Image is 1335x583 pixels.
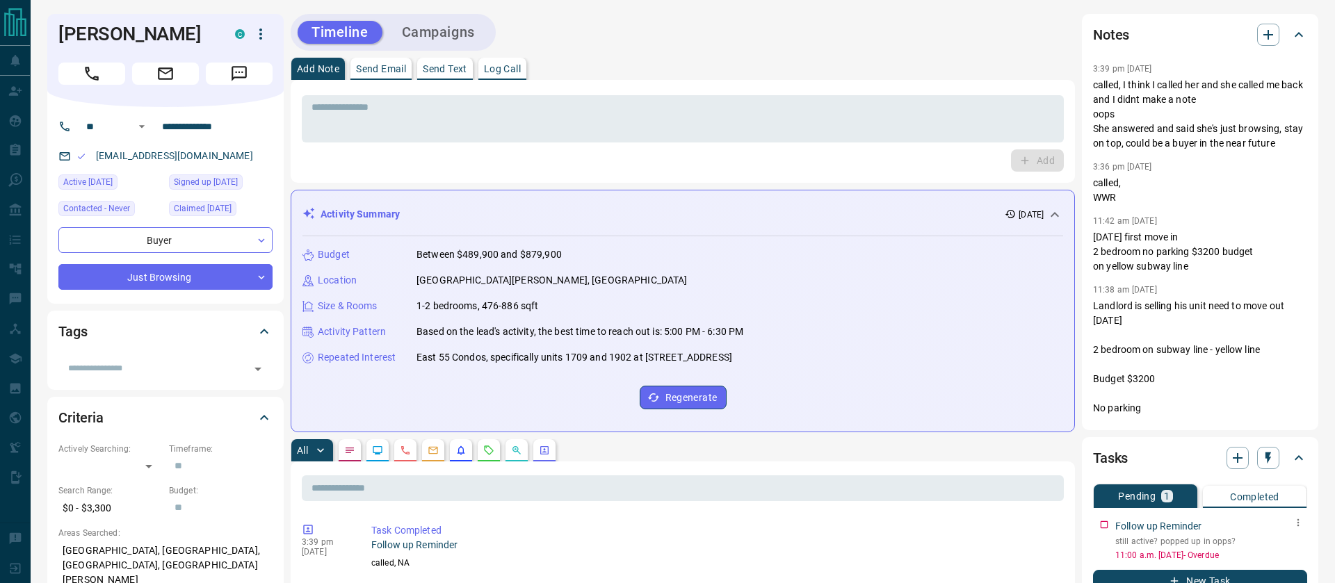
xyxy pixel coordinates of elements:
p: 1-2 bedrooms, 476-886 sqft [416,299,538,313]
p: Location [318,273,357,288]
div: Just Browsing [58,264,273,290]
h1: [PERSON_NAME] [58,23,214,45]
p: 3:36 pm [DATE] [1093,162,1152,172]
button: Regenerate [640,386,727,409]
button: Open [248,359,268,379]
p: Actively Searching: [58,443,162,455]
p: 11:42 am [DATE] [1093,216,1157,226]
h2: Tasks [1093,447,1128,469]
svg: Opportunities [511,445,522,456]
p: Send Email [356,64,406,74]
span: Active [DATE] [63,175,113,189]
h2: Criteria [58,407,104,429]
p: Repeated Interest [318,350,396,365]
div: Wed Jan 10 2024 [169,174,273,194]
p: 11:00 a.m. [DATE] - Overdue [1115,549,1307,561]
p: Budget: [169,484,273,497]
p: Budget [318,247,350,262]
span: Contacted - Never [63,202,130,215]
div: Criteria [58,401,273,434]
p: [DATE] first move in 2 bedroom no parking $3200 budget on yellow subway line [1093,230,1307,274]
p: Follow up Reminder [1115,519,1201,534]
button: Timeline [298,21,382,44]
a: [EMAIL_ADDRESS][DOMAIN_NAME] [96,150,253,161]
div: Buyer [58,227,273,253]
p: Search Range: [58,484,162,497]
div: Notes [1093,18,1307,51]
div: Tasks [1093,441,1307,475]
p: 1 [1164,491,1170,501]
span: Message [206,63,273,85]
p: Landlord is selling his unit need to move out [DATE] 2 bedroom on subway line - yellow line Budge... [1093,299,1307,474]
svg: Calls [400,445,411,456]
p: Pending [1118,491,1156,501]
p: Timeframe: [169,443,273,455]
svg: Requests [483,445,494,456]
svg: Listing Alerts [455,445,467,456]
p: Size & Rooms [318,299,378,313]
p: 3:39 pm [302,537,350,547]
p: East 55 Condos, specifically units 1709 and 1902 at [STREET_ADDRESS] [416,350,732,365]
div: Tue Jul 01 2025 [58,174,162,194]
p: Activity Pattern [318,325,386,339]
p: [GEOGRAPHIC_DATA][PERSON_NAME], [GEOGRAPHIC_DATA] [416,273,687,288]
p: Send Text [423,64,467,74]
div: Mon Jul 22 2024 [169,201,273,220]
p: Areas Searched: [58,527,273,539]
p: [DATE] [302,547,350,557]
h2: Notes [1093,24,1129,46]
svg: Notes [344,445,355,456]
button: Campaigns [388,21,489,44]
div: Activity Summary[DATE] [302,202,1063,227]
p: Activity Summary [321,207,400,222]
p: called, NA [371,557,1058,569]
div: Tags [58,315,273,348]
p: Between $489,900 and $879,900 [416,247,562,262]
p: still active? popped up in opps? [1115,535,1307,548]
p: 3:39 pm [DATE] [1093,64,1152,74]
p: 11:38 am [DATE] [1093,285,1157,295]
h2: Tags [58,320,87,343]
p: Task Completed [371,523,1058,538]
p: $0 - $3,300 [58,497,162,520]
svg: Agent Actions [539,445,550,456]
span: Call [58,63,125,85]
p: Add Note [297,64,339,74]
p: called, WWR [1093,176,1307,205]
p: Follow up Reminder [371,538,1058,552]
svg: Email Valid [76,151,86,161]
span: Email [132,63,199,85]
span: Signed up [DATE] [174,175,238,189]
p: [DATE] [1019,208,1044,221]
p: Log Call [484,64,521,74]
p: called, I think I called her and she called me back and I didnt make a note oops She answered and... [1093,78,1307,151]
button: Open [133,118,150,135]
svg: Emails [428,445,439,456]
p: Based on the lead's activity, the best time to reach out is: 5:00 PM - 6:30 PM [416,325,743,339]
p: All [297,445,308,455]
svg: Lead Browsing Activity [372,445,383,456]
span: Claimed [DATE] [174,202,232,215]
p: Completed [1230,492,1279,502]
div: condos.ca [235,29,245,39]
